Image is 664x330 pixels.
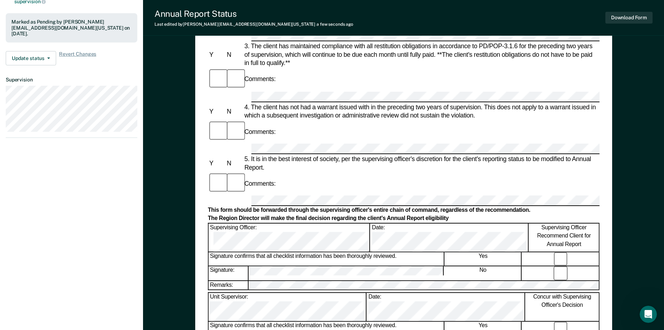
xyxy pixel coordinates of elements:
[11,19,132,37] div: Marked as Pending by [PERSON_NAME][EMAIL_ADDRESS][DOMAIN_NAME][US_STATE] on [DATE].
[605,12,653,24] button: Download Form
[243,103,599,120] div: 4. The client has not had a warrant issued with in the preceding two years of supervision. This d...
[225,159,243,168] div: N
[445,252,522,266] div: Yes
[243,127,277,136] div: Comments:
[243,180,277,188] div: Comments:
[243,155,599,172] div: 5. It is in the best interest of society, per the supervising officer's discretion for the client...
[525,293,599,321] div: Concur with Supervising Officer's Decision
[529,224,599,251] div: Supervising Officer Recommend Client for Annual Report
[208,215,599,222] div: The Region Director will make the final decision regarding the client's Annual Report eligibility
[59,51,96,65] span: Revert Changes
[6,51,56,65] button: Update status
[208,266,248,280] div: Signature:
[243,75,277,84] div: Comments:
[154,22,353,27] div: Last edited by [PERSON_NAME][EMAIL_ADDRESS][DOMAIN_NAME][US_STATE]
[225,51,243,59] div: N
[208,252,444,266] div: Signature confirms that all checklist information has been thoroughly reviewed.
[370,224,528,251] div: Date:
[225,107,243,116] div: N
[208,159,225,168] div: Y
[6,77,137,83] dt: Supervision
[208,207,599,214] div: This form should be forwarded through the supervising officer's entire chain of command, regardle...
[316,22,353,27] span: a few seconds ago
[243,42,599,67] div: 3. The client has maintained compliance with all restitution obligations in accordance to PD/POP-...
[208,224,370,251] div: Supervising Officer:
[445,266,522,280] div: No
[208,293,366,321] div: Unit Supervisor:
[208,51,225,59] div: Y
[640,306,657,323] iframe: Intercom live chat
[154,9,353,19] div: Annual Report Status
[208,107,225,116] div: Y
[367,293,525,321] div: Date:
[208,281,249,290] div: Remarks:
